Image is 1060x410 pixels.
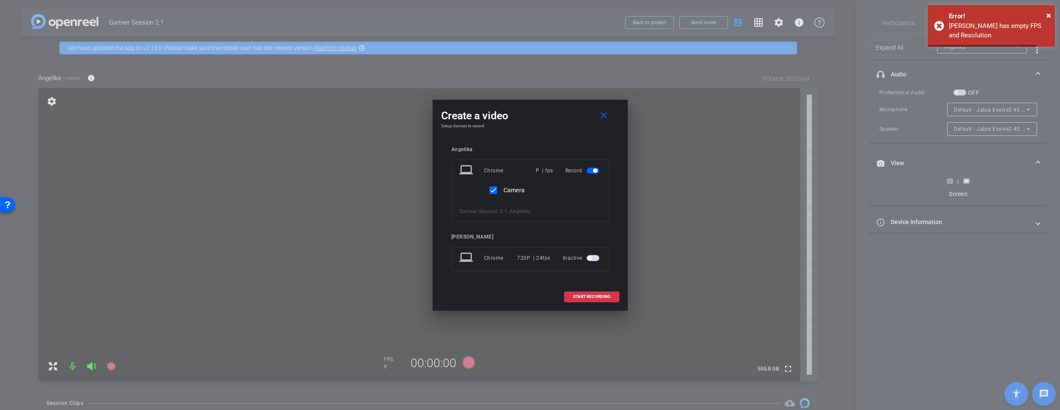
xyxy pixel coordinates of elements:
[459,208,508,214] span: Gartner Session 2.1
[441,108,619,124] div: Create a video
[1046,9,1051,22] button: Close
[565,163,601,178] div: Record
[451,146,609,153] div: Angelika
[949,21,1049,40] div: Angelika has empty FPS and Resolution
[949,11,1049,21] div: Error!
[507,208,509,214] span: -
[509,208,531,214] span: Angelika
[502,186,525,194] label: Camera
[599,110,609,121] mat-icon: close
[536,163,553,178] div: P | fps
[451,234,609,240] div: [PERSON_NAME]
[563,250,601,266] div: Inactive
[484,250,517,266] div: Chrome
[1046,10,1051,20] span: ×
[441,124,619,129] h4: Setup devices to record
[517,250,551,266] div: 720P | 24fps
[564,292,619,302] button: START RECORDING
[459,163,475,178] mat-icon: laptop
[484,163,536,178] div: Chrome
[459,250,475,266] mat-icon: laptop
[573,295,610,299] span: START RECORDING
